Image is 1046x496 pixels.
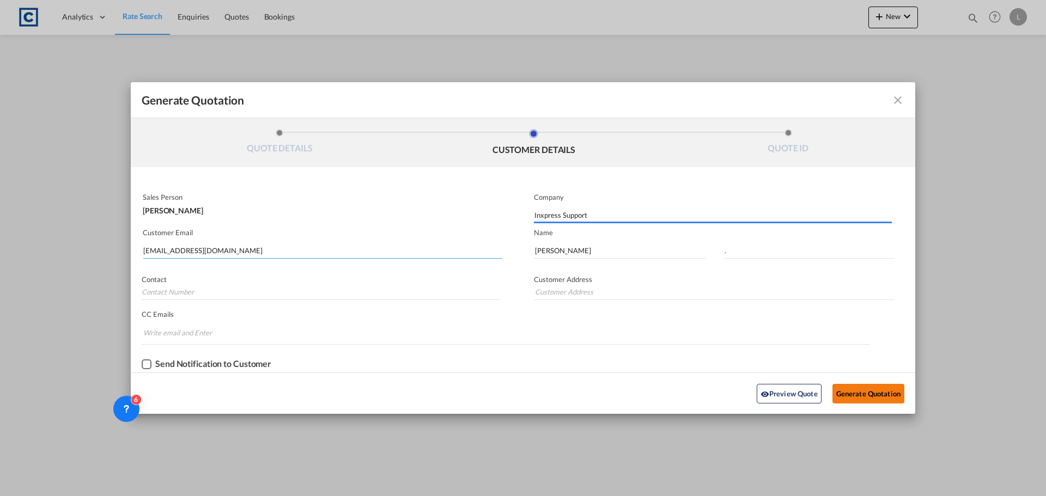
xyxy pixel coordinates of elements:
span: Customer Address [534,275,592,284]
md-chips-wrap: Chips container. Enter the text area, then type text, and press enter to add a chip. [142,323,870,344]
md-dialog: Generate QuotationQUOTE ... [131,82,915,414]
input: Chips input. [143,324,225,341]
input: Search by Customer Name/Email Id/Company [143,242,502,259]
li: CUSTOMER DETAILS [407,129,661,158]
p: Customer Email [143,228,502,237]
button: Generate Quotation [832,384,904,403]
input: Last Name [723,242,895,259]
p: CC Emails [142,310,870,319]
input: Contact Number [142,284,500,300]
md-icon: icon-close fg-AAA8AD cursor m-0 [891,94,904,107]
input: First Name [534,242,706,259]
input: Customer Address [534,284,895,300]
span: Generate Quotation [142,93,244,107]
p: Company [534,193,892,201]
p: Name [534,228,915,237]
md-icon: icon-eye [761,390,769,399]
md-checkbox: Checkbox No Ink [142,359,271,370]
div: Send Notification to Customer [155,359,271,369]
p: Contact [142,275,500,284]
li: QUOTE ID [661,129,915,158]
button: icon-eyePreview Quote [757,384,822,403]
li: QUOTE DETAILS [153,129,407,158]
input: Company Name [534,207,892,223]
div: [PERSON_NAME] [143,201,500,215]
p: Sales Person [143,193,500,201]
